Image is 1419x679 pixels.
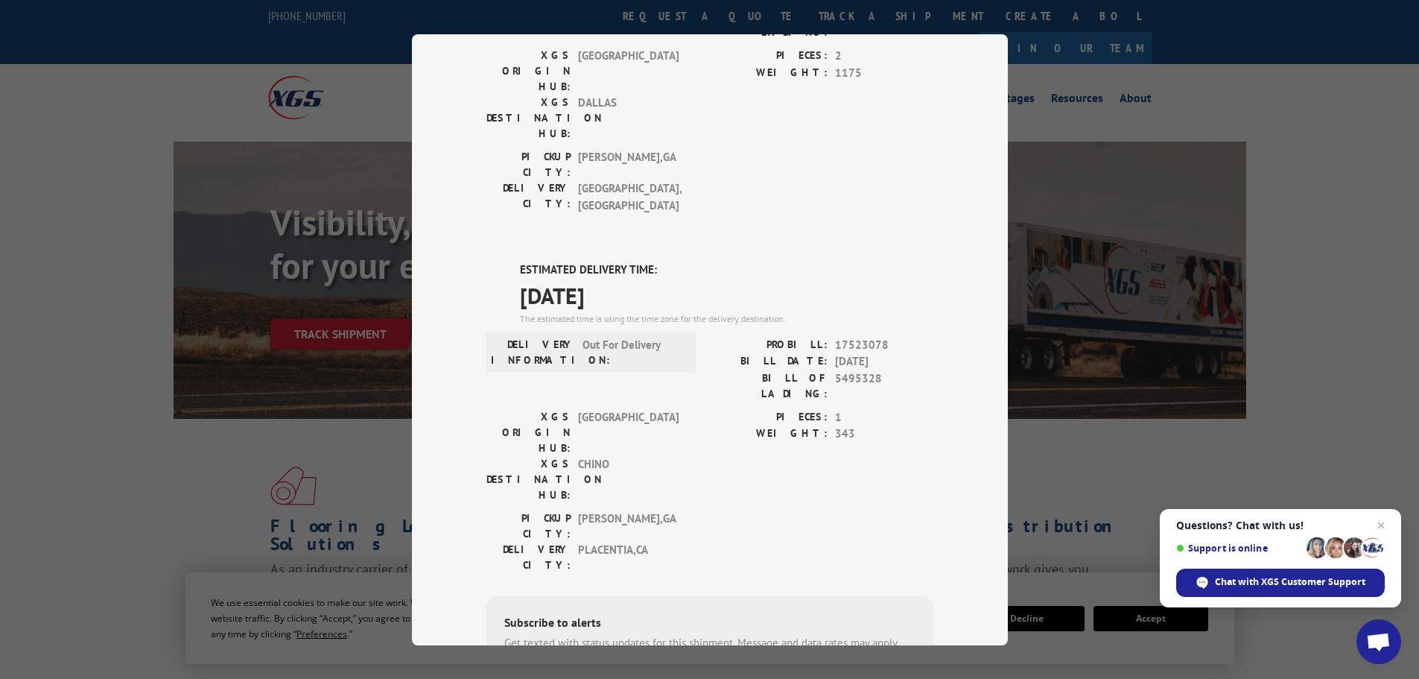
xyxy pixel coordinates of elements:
[835,353,933,370] span: [DATE]
[1356,619,1401,664] div: Open chat
[835,336,933,353] span: 17523078
[710,9,828,40] label: BILL OF LADING:
[1176,519,1385,531] span: Questions? Chat with us!
[578,510,679,541] span: [PERSON_NAME] , GA
[520,312,933,325] div: The estimated time is using the time zone for the delivery destination.
[710,48,828,65] label: PIECES:
[1372,517,1390,534] span: Close chat
[710,370,828,401] label: BILL OF LADING:
[1176,569,1385,597] div: Chat with XGS Customer Support
[486,541,571,572] label: DELIVERY CITY:
[710,336,828,353] label: PROBILL:
[486,149,571,180] label: PICKUP CITY:
[520,262,933,279] label: ESTIMATED DELIVERY TIME:
[578,408,679,455] span: [GEOGRAPHIC_DATA]
[486,48,571,95] label: XGS ORIGIN HUB:
[486,455,571,502] label: XGS DESTINATION HUB:
[710,353,828,370] label: BILL DATE:
[578,455,679,502] span: CHINO
[486,180,571,214] label: DELIVERY CITY:
[491,336,575,367] label: DELIVERY INFORMATION:
[710,64,828,81] label: WEIGHT:
[578,149,679,180] span: [PERSON_NAME] , GA
[504,634,915,668] div: Get texted with status updates for this shipment. Message and data rates may apply. Message frequ...
[486,510,571,541] label: PICKUP CITY:
[1215,575,1365,589] span: Chat with XGS Customer Support
[835,426,933,443] span: 343
[710,426,828,443] label: WEIGHT:
[835,9,933,40] span: 5495328
[835,408,933,426] span: 1
[520,278,933,312] span: [DATE]
[1176,543,1301,554] span: Support is online
[835,64,933,81] span: 1175
[504,613,915,634] div: Subscribe to alerts
[835,370,933,401] span: 5495328
[578,541,679,572] span: PLACENTIA , CA
[835,48,933,65] span: 2
[578,95,679,142] span: DALLAS
[582,336,683,367] span: Out For Delivery
[486,408,571,455] label: XGS ORIGIN HUB:
[578,180,679,214] span: [GEOGRAPHIC_DATA] , [GEOGRAPHIC_DATA]
[578,48,679,95] span: [GEOGRAPHIC_DATA]
[710,408,828,426] label: PIECES:
[486,95,571,142] label: XGS DESTINATION HUB:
